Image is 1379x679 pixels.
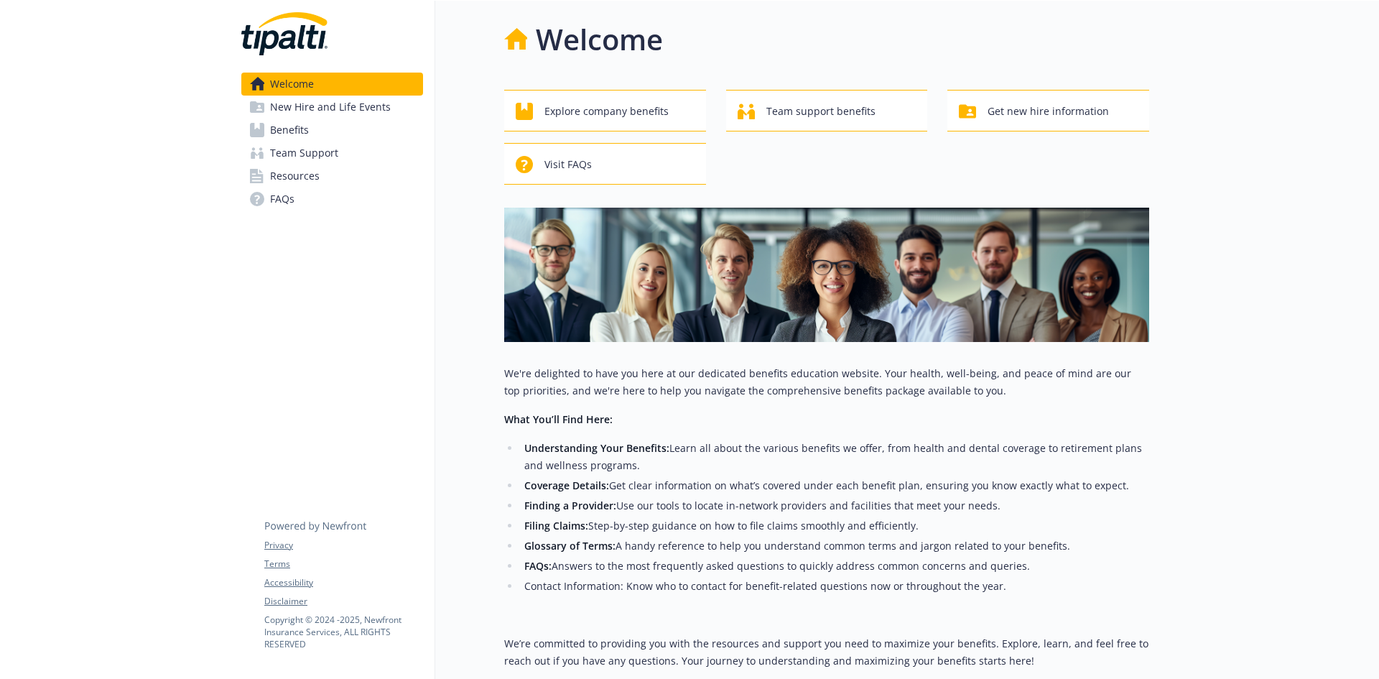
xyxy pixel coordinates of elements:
a: Accessibility [264,576,422,589]
strong: Filing Claims: [524,519,588,532]
p: We're delighted to have you here at our dedicated benefits education website. Your health, well-b... [504,365,1149,399]
img: overview page banner [504,208,1149,342]
span: Get new hire information [988,98,1109,125]
span: FAQs [270,188,294,211]
a: FAQs [241,188,423,211]
strong: Understanding Your Benefits: [524,441,669,455]
p: We’re committed to providing you with the resources and support you need to maximize your benefit... [504,635,1149,670]
li: Use our tools to locate in-network providers and facilities that meet your needs. [520,497,1149,514]
a: Terms [264,558,422,571]
span: Team Support [270,142,338,165]
li: Answers to the most frequently asked questions to quickly address common concerns and queries. [520,558,1149,575]
strong: Finding a Provider: [524,499,616,512]
button: Get new hire information [947,90,1149,131]
span: Team support benefits [766,98,876,125]
li: Learn all about the various benefits we offer, from health and dental coverage to retirement plan... [520,440,1149,474]
span: Resources [270,165,320,188]
span: Visit FAQs [544,151,592,178]
strong: Glossary of Terms: [524,539,616,553]
strong: Coverage Details: [524,479,609,492]
li: Step-by-step guidance on how to file claims smoothly and efficiently. [520,517,1149,535]
button: Explore company benefits [504,90,706,131]
strong: FAQs: [524,559,552,573]
li: Contact Information: Know who to contact for benefit-related questions now or throughout the year. [520,578,1149,595]
span: Explore company benefits [544,98,669,125]
li: A handy reference to help you understand common terms and jargon related to your benefits. [520,537,1149,555]
span: Benefits [270,119,309,142]
span: New Hire and Life Events [270,96,391,119]
a: Privacy [264,539,422,552]
a: Welcome [241,73,423,96]
button: Visit FAQs [504,143,706,185]
a: Disclaimer [264,595,422,608]
a: Benefits [241,119,423,142]
span: Welcome [270,73,314,96]
p: Copyright © 2024 - 2025 , Newfront Insurance Services, ALL RIGHTS RESERVED [264,614,422,650]
h1: Welcome [536,18,663,61]
a: New Hire and Life Events [241,96,423,119]
strong: What You’ll Find Here: [504,412,613,426]
li: Get clear information on what’s covered under each benefit plan, ensuring you know exactly what t... [520,477,1149,494]
a: Team Support [241,142,423,165]
a: Resources [241,165,423,188]
button: Team support benefits [726,90,928,131]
